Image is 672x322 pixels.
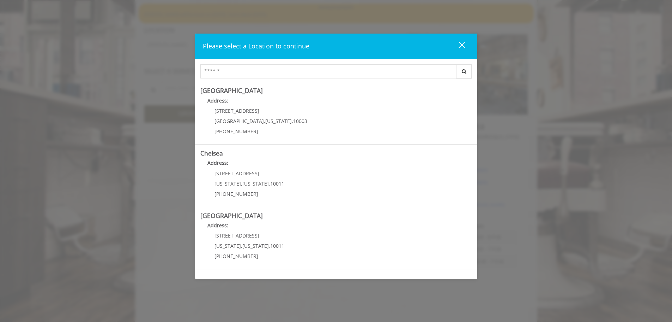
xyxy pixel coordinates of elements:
span: [STREET_ADDRESS] [214,170,259,177]
span: [STREET_ADDRESS] [214,232,259,239]
b: [GEOGRAPHIC_DATA] [200,211,263,220]
span: , [269,242,270,249]
span: [US_STATE] [214,242,241,249]
span: [PHONE_NUMBER] [214,128,258,135]
span: , [269,180,270,187]
span: [US_STATE] [265,118,292,124]
span: 10003 [293,118,307,124]
span: 10011 [270,242,284,249]
span: [PHONE_NUMBER] [214,191,258,197]
div: Center Select [200,64,472,82]
b: Address: [207,159,228,166]
span: , [241,180,242,187]
span: [US_STATE] [242,180,269,187]
span: [GEOGRAPHIC_DATA] [214,118,264,124]
span: [STREET_ADDRESS] [214,107,259,114]
span: Please select a Location to continue [203,42,309,50]
button: close dialog [446,39,470,53]
span: [US_STATE] [242,242,269,249]
b: Address: [207,97,228,104]
span: [US_STATE] [214,180,241,187]
i: Search button [460,69,468,74]
b: Flatiron [200,274,222,282]
span: , [292,118,293,124]
input: Search Center [200,64,456,78]
span: , [241,242,242,249]
b: Address: [207,222,228,229]
b: [GEOGRAPHIC_DATA] [200,86,263,95]
span: [PHONE_NUMBER] [214,253,258,259]
span: 10011 [270,180,284,187]
b: Chelsea [200,149,223,157]
span: , [264,118,265,124]
div: close dialog [450,41,465,52]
